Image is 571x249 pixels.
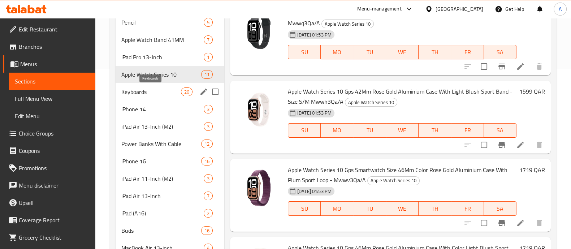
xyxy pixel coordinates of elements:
div: iPad Air 11-Inch (M2) [121,174,204,183]
div: iPad Pro 13-Inch1 [116,48,224,66]
span: Apple Watch Series 10 Gps 42Mm Rose Gold Aluminium Case With Light Blush Sport Band - Size S/M Mw... [288,86,512,107]
a: Edit menu item [516,141,525,149]
span: Buds [121,226,201,235]
div: items [201,70,213,79]
button: FR [451,123,484,138]
span: SU [291,203,318,214]
h6: 1719 QAR [519,165,545,175]
span: SA [487,125,514,136]
span: 16 [202,227,212,234]
span: TH [421,47,448,57]
button: edit [198,86,209,97]
button: FR [451,201,484,216]
div: iPhone 14 [121,105,204,113]
div: iPad Air 13-Inch [121,192,204,200]
button: TU [353,123,386,138]
a: Edit menu item [516,62,525,71]
span: FR [454,47,481,57]
span: Branches [19,42,90,51]
a: Full Menu View [9,90,95,107]
div: iPad (A16)2 [116,205,224,222]
span: MO [324,47,350,57]
div: iPhone 1616 [116,153,224,170]
a: Edit menu item [516,219,525,227]
button: delete [531,136,548,154]
span: 2 [204,210,212,217]
div: Keyboards20edit [116,83,224,100]
button: delete [531,214,548,232]
span: [DATE] 01:53 PM [294,188,334,195]
span: Apple Watch Series 10 Gps 46Mm Jet Black Aluminium Case With Black Sport Band - M/L Mwwq3Qa/A [288,8,507,29]
span: Apple Watch Series 10 [322,20,373,28]
span: A [559,5,562,13]
span: Choice Groups [19,129,90,138]
img: Apple Watch Series 10 Gps 46Mm Jet Black Aluminium Case With Black Sport Band - M/L Mwwq3Qa/A [236,8,282,54]
button: MO [321,201,353,216]
span: Apple Watch Band 41MM [121,35,204,44]
div: iPad Air 13-Inch (M2)3 [116,118,224,135]
span: TH [421,203,448,214]
div: Menu-management [357,5,402,13]
div: Buds16 [116,222,224,239]
button: WE [386,123,419,138]
span: iPad Air 13-Inch (M2) [121,122,204,131]
span: MO [324,203,350,214]
span: Menus [20,60,90,68]
span: TU [356,125,383,136]
button: MO [321,45,353,59]
button: SU [288,201,321,216]
span: Edit Restaurant [19,25,90,34]
button: TH [419,201,451,216]
span: Coupons [19,146,90,155]
span: 12 [202,141,212,147]
button: MO [321,123,353,138]
a: Edit Menu [9,107,95,125]
span: iPad (A16) [121,209,204,218]
div: [GEOGRAPHIC_DATA] [436,5,483,13]
span: Grocery Checklist [19,233,90,242]
a: Sections [9,73,95,90]
span: 3 [204,175,212,182]
span: WE [389,203,416,214]
span: Apple Watch Series 10 Gps Smartwatch Size 46Mm Color Rose Gold Aluminium Case With Plum Sport Loo... [288,164,507,185]
div: items [204,192,213,200]
span: Coverage Report [19,216,90,224]
span: SA [487,47,514,57]
span: 7 [204,37,212,43]
span: Full Menu View [15,94,90,103]
span: iPad Pro 13-Inch [121,53,204,61]
span: 5 [204,19,212,26]
span: 3 [204,123,212,130]
a: Menus [3,55,95,73]
span: FR [454,125,481,136]
span: TU [356,203,383,214]
a: Upsell [3,194,95,211]
span: iPhone 16 [121,157,201,166]
a: Menu disclaimer [3,177,95,194]
span: Pencil [121,18,204,27]
button: Branch-specific-item [493,58,510,75]
span: SU [291,47,318,57]
span: FR [454,203,481,214]
button: WE [386,45,419,59]
div: items [204,174,213,183]
button: SA [484,45,516,59]
div: Power Banks With Cable12 [116,135,224,153]
span: Apple Watch Series 10 [345,98,397,107]
div: Apple Watch Series 1011 [116,66,224,83]
span: Apple Watch Series 10 [121,70,201,79]
span: Keyboards [121,87,181,96]
span: Edit Menu [15,112,90,120]
div: items [204,35,213,44]
a: Grocery Checklist [3,229,95,246]
span: WE [389,47,416,57]
span: Sections [15,77,90,86]
span: 3 [204,106,212,113]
